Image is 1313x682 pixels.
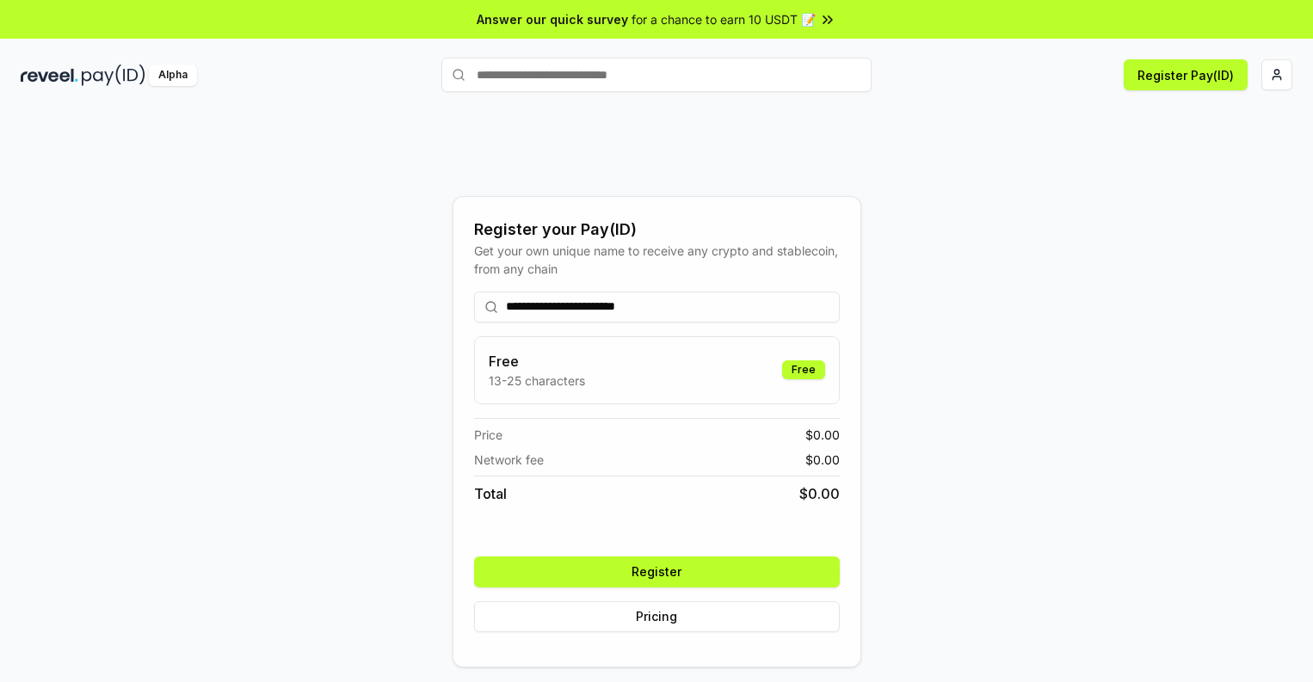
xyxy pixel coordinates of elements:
[805,451,840,469] span: $ 0.00
[1124,59,1248,90] button: Register Pay(ID)
[805,426,840,444] span: $ 0.00
[474,451,544,469] span: Network fee
[474,242,840,278] div: Get your own unique name to receive any crypto and stablecoin, from any chain
[799,483,840,504] span: $ 0.00
[474,483,507,504] span: Total
[632,10,816,28] span: for a chance to earn 10 USDT 📝
[489,351,585,372] h3: Free
[474,601,840,632] button: Pricing
[782,360,825,379] div: Free
[474,426,502,444] span: Price
[21,65,78,86] img: reveel_dark
[477,10,628,28] span: Answer our quick survey
[474,218,840,242] div: Register your Pay(ID)
[474,556,840,587] button: Register
[82,65,145,86] img: pay_id
[149,65,197,86] div: Alpha
[489,372,585,390] p: 13-25 characters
